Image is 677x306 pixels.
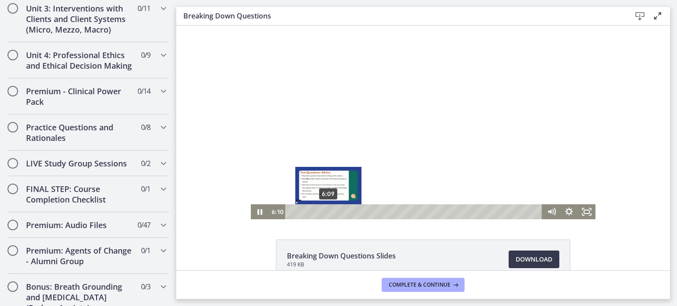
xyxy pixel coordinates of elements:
span: Breaking Down Questions Slides [287,251,396,261]
span: 0 / 3 [141,281,150,292]
button: Show settings menu [384,179,402,194]
span: 0 / 47 [138,220,150,230]
span: 419 KB [287,261,396,268]
h2: FINAL STEP: Course Completion Checklist [26,184,134,205]
span: 0 / 2 [141,158,150,169]
span: 0 / 1 [141,184,150,194]
h2: Premium: Audio Files [26,220,134,230]
h2: Practice Questions and Rationales [26,122,134,143]
h2: Premium: Agents of Change - Alumni Group [26,245,134,266]
button: Mute [366,179,384,194]
span: Complete & continue [389,281,450,288]
span: Download [516,254,552,265]
button: Fullscreen [402,179,419,194]
iframe: Video Lesson [176,26,670,219]
button: Complete & continue [382,278,465,292]
span: 0 / 14 [138,86,150,96]
a: Download [509,251,559,268]
h2: Unit 3: Interventions with Clients and Client Systems (Micro, Mezzo, Macro) [26,3,134,35]
h3: Breaking Down Questions [183,11,617,21]
span: 0 / 9 [141,50,150,60]
span: 0 / 1 [141,245,150,256]
h2: LIVE Study Group Sessions [26,158,134,169]
span: 0 / 11 [138,3,150,14]
h2: Premium - Clinical Power Pack [26,86,134,107]
h2: Unit 4: Professional Ethics and Ethical Decision Making [26,50,134,71]
span: 0 / 8 [141,122,150,133]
